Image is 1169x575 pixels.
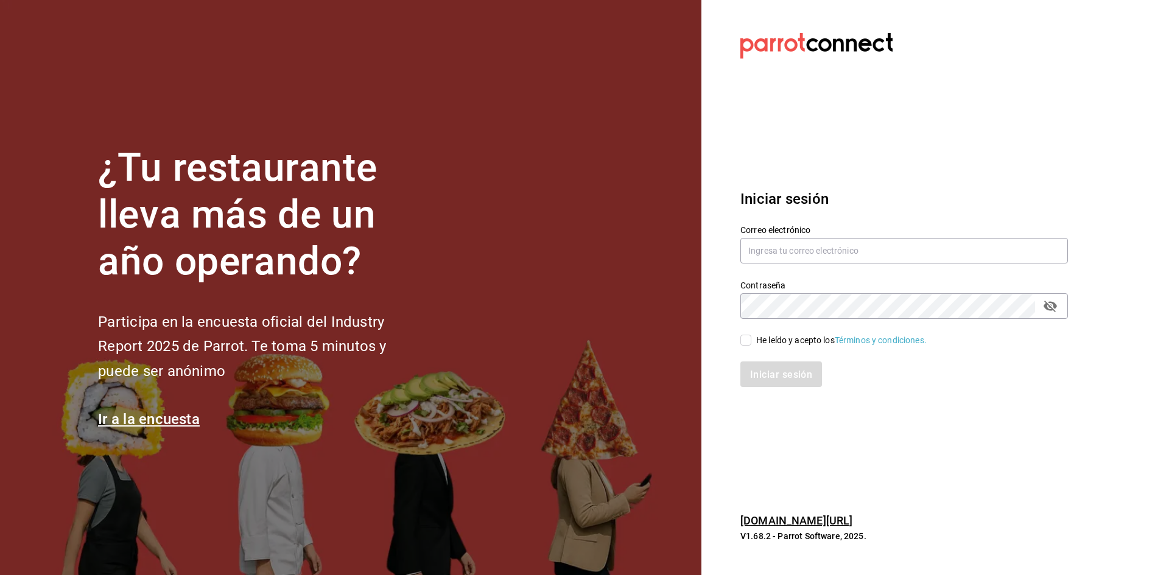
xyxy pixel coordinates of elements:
[98,313,386,380] font: Participa en la encuesta oficial del Industry Report 2025 de Parrot. Te toma 5 minutos y puede se...
[740,190,829,207] font: Iniciar sesión
[756,335,835,345] font: He leído y acepto los
[1040,296,1061,316] button: campo de contraseña
[98,411,200,428] a: Ir a la encuesta
[740,225,810,235] font: Correo electrónico
[835,335,927,345] a: Términos y condiciones.
[740,514,852,527] a: [DOMAIN_NAME][URL]
[740,281,785,290] font: Contraseña
[740,531,866,541] font: V1.68.2 - Parrot Software, 2025.
[98,145,377,284] font: ¿Tu restaurante lleva más de un año operando?
[740,238,1068,263] input: Ingresa tu correo electrónico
